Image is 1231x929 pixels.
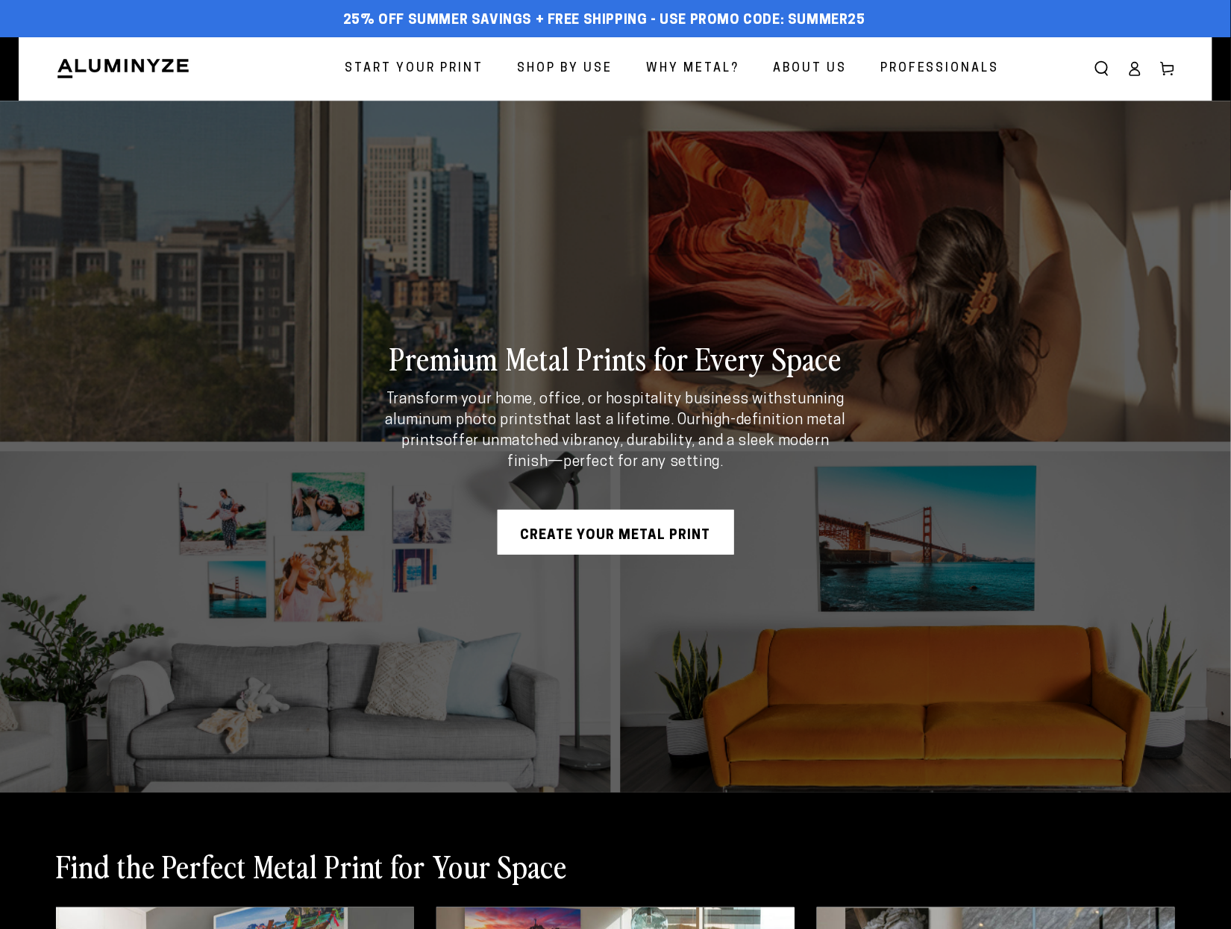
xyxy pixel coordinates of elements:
[380,338,851,377] h2: Premium Metal Prints for Every Space
[880,58,1000,80] span: Professionals
[56,57,190,80] img: Aluminyze
[380,389,851,473] p: Transform your home, office, or hospitality business with that last a lifetime. Our offer unmatch...
[517,58,613,80] span: Shop By Use
[1086,52,1118,85] summary: Search our site
[385,392,845,428] strong: stunning aluminum photo prints
[762,49,858,89] a: About Us
[56,846,567,885] h2: Find the Perfect Metal Print for Your Space
[869,49,1011,89] a: Professionals
[498,510,734,555] a: CREATE YOUR METAL PRINT
[506,49,624,89] a: Shop By Use
[333,49,495,89] a: Start Your Print
[401,413,845,449] strong: high-definition metal prints
[646,58,739,80] span: Why Metal?
[635,49,751,89] a: Why Metal?
[343,13,865,29] span: 25% off Summer Savings + Free Shipping - Use Promo Code: SUMMER25
[773,58,847,80] span: About Us
[345,58,483,80] span: Start Your Print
